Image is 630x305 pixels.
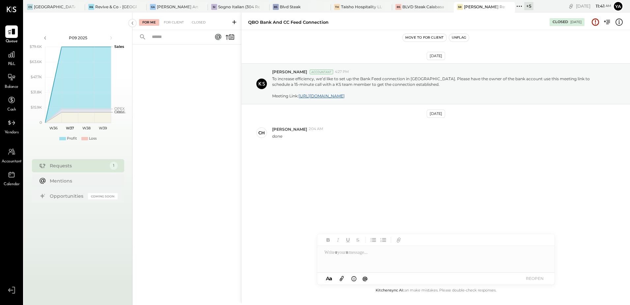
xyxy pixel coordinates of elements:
text: $63.6K [30,59,42,64]
div: [DATE] [427,52,445,60]
div: Sogno Italian (304 Restaurant) [218,4,259,10]
a: [URL][DOMAIN_NAME] [299,93,345,98]
div: Mentions [50,178,114,184]
div: Taisho Hospitality LLC [341,4,382,10]
text: $47.7K [31,75,42,79]
div: CS [27,4,33,10]
div: 1 [110,162,118,170]
text: $15.9K [31,105,42,110]
span: [PERSON_NAME] [272,69,307,75]
button: Ordered List [379,236,387,244]
button: Add URL [394,236,403,244]
span: @ [362,275,368,282]
div: Loss [89,136,97,141]
div: Accountant [310,70,333,74]
span: [PERSON_NAME] [272,126,307,132]
div: BLVD Steak Calabasas [402,4,444,10]
button: Aa [324,275,334,282]
text: $79.6K [30,44,42,49]
text: OPEX [114,106,125,111]
div: Closed [188,19,209,26]
div: BS [273,4,279,10]
div: QBO Bank and CC Feed Connection [248,19,329,25]
a: Calendar [0,168,23,187]
span: Cash [7,107,16,113]
p: To increase efficiency, we’d like to set up the Bank Feed connection in [GEOGRAPHIC_DATA]. Please... [272,76,607,99]
div: TH [334,4,340,10]
div: Coming Soon [88,193,118,199]
span: Balance [5,84,18,90]
button: Italic [334,236,342,244]
button: Move to for client [403,34,446,42]
div: R& [88,4,94,10]
button: Strikethrough [354,236,362,244]
div: [PERSON_NAME] Restaurant & Deli [464,4,505,10]
text: Occu... [114,110,126,114]
a: Balance [0,71,23,90]
div: copy link [568,3,574,10]
span: P&L [8,61,15,67]
div: For Client [160,19,187,26]
button: @ [360,274,370,283]
div: BS [395,4,401,10]
button: Underline [344,236,352,244]
div: Profit [67,136,77,141]
div: Blvd Steak [280,4,301,10]
text: Sales [114,44,124,49]
text: W36 [49,126,57,130]
div: ch [258,130,265,136]
div: Opportunities [50,193,85,199]
span: Calendar [4,182,19,187]
a: P&L [0,48,23,67]
text: W37 [66,126,74,130]
text: 0 [40,120,42,125]
a: Accountant [0,146,23,165]
div: + 5 [524,2,533,10]
text: W38 [82,126,90,130]
text: W39 [99,126,107,130]
a: Queue [0,25,23,45]
div: Requests [50,162,106,169]
div: [GEOGRAPHIC_DATA][PERSON_NAME] [34,4,75,10]
button: Bold [324,236,332,244]
span: 2:04 AM [309,126,323,132]
span: a [329,275,332,282]
button: REOPEN [522,274,548,283]
span: Vendors [5,130,19,136]
span: Accountant [2,159,22,165]
button: Ya [613,1,623,12]
div: SI [211,4,217,10]
div: P09 2025 [50,35,106,41]
button: Unordered List [369,236,378,244]
a: Cash [0,94,23,113]
div: Revive & Co - [GEOGRAPHIC_DATA] [95,4,136,10]
div: [DATE] [576,3,611,9]
div: For Me [139,19,159,26]
button: Unflag [449,34,469,42]
div: [DATE] [427,110,445,118]
span: Queue [6,39,18,45]
span: 4:27 PM [335,69,349,75]
div: [PERSON_NAME] Arso [157,4,198,10]
text: $31.8K [31,90,42,94]
div: SR [457,4,463,10]
a: Vendors [0,117,23,136]
div: [DATE] [570,20,582,24]
p: done [272,133,282,139]
div: Closed [553,19,568,25]
div: GA [150,4,156,10]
